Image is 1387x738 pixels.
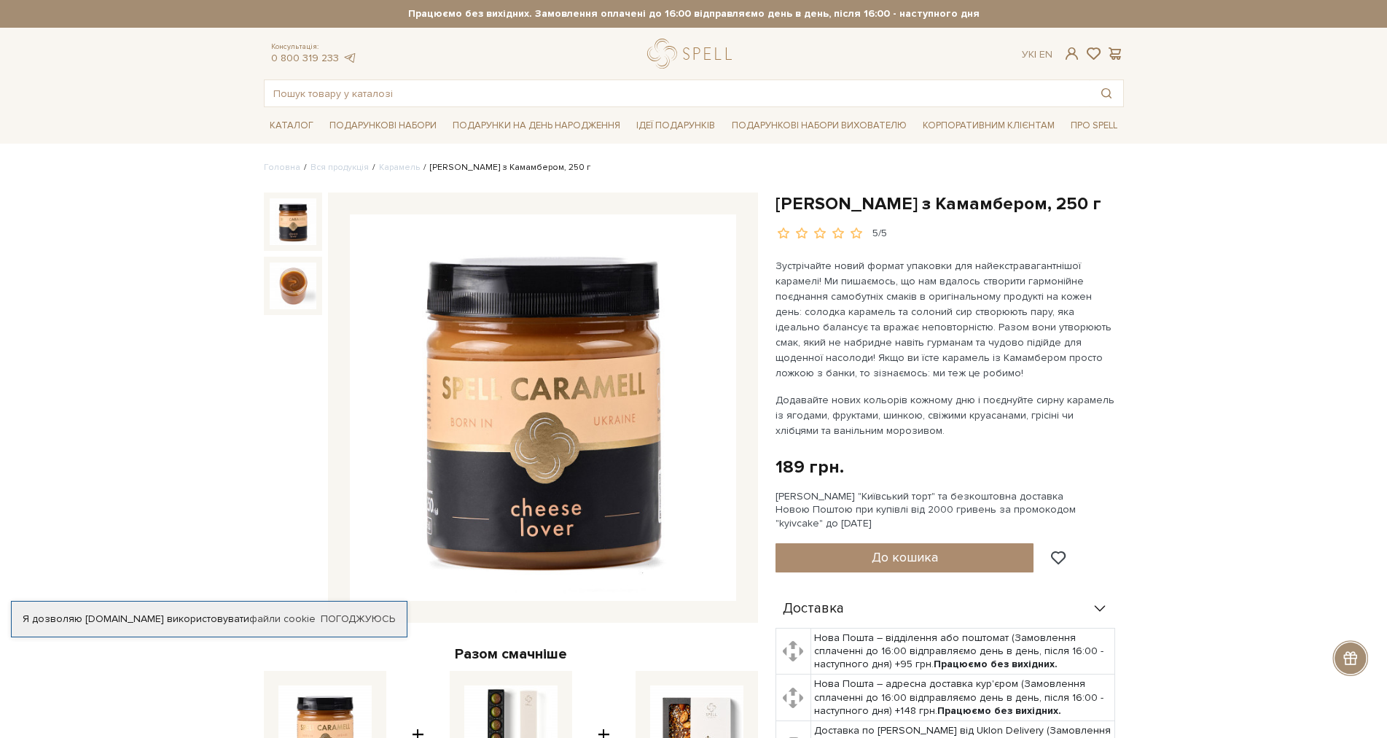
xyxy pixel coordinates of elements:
span: | [1034,48,1036,61]
a: logo [647,39,738,69]
div: 5/5 [872,227,887,241]
div: Я дозволяю [DOMAIN_NAME] використовувати [12,613,407,626]
a: Подарункові набори вихователю [726,113,913,138]
a: Ідеї подарунків [630,114,721,137]
div: Ук [1022,48,1052,61]
a: Подарунки на День народження [447,114,626,137]
td: Нова Пошта – адресна доставка кур'єром (Замовлення сплаченні до 16:00 відправляємо день в день, п... [811,675,1115,721]
div: [PERSON_NAME] "Київський торт" та безкоштовна доставка Новою Поштою при купівлі від 2000 гривень ... [775,490,1124,530]
div: 189 грн. [775,456,844,478]
a: 0 800 319 233 [271,52,339,64]
a: Про Spell [1065,114,1123,137]
a: Вся продукція [310,162,369,173]
img: Карамель з Камамбером, 250 г [350,214,736,601]
td: Нова Пошта – відділення або поштомат (Замовлення сплаченні до 16:00 відправляємо день в день, піс... [811,628,1115,675]
span: Доставка [783,602,844,615]
button: До кошика [775,543,1034,572]
strong: Працюємо без вихідних. Замовлення оплачені до 16:00 відправляємо день в день, після 16:00 - насту... [264,7,1124,20]
div: Разом смачніше [264,645,758,664]
h1: [PERSON_NAME] з Камамбером, 250 г [775,193,1124,215]
a: Погоджуюсь [321,613,395,626]
p: Додавайте нових кольорів кожному дню і поєднуйте сирну карамель із ягодами, фруктами, шинкою, сві... [775,392,1117,438]
a: En [1039,48,1052,61]
a: Каталог [264,114,319,137]
p: Зустрічайте новий формат упаковки для найекстравагантнішої карамелі! Ми пишаємось, що нам вдалось... [775,258,1117,381]
button: Пошук товару у каталозі [1090,80,1123,106]
a: Подарункові набори [324,114,442,137]
a: Головна [264,162,300,173]
input: Пошук товару у каталозі [265,80,1090,106]
a: файли cookie [249,613,316,625]
li: [PERSON_NAME] з Камамбером, 250 г [420,161,590,174]
img: Карамель з Камамбером, 250 г [270,198,316,245]
a: Карамель [379,162,420,173]
span: Консультація: [271,42,357,52]
span: До кошика [872,549,938,565]
a: Корпоративним клієнтам [917,113,1060,138]
b: Працюємо без вихідних. [937,704,1061,717]
b: Працюємо без вихідних. [934,658,1058,670]
a: telegram [343,52,357,64]
img: Карамель з Камамбером, 250 г [270,263,316,309]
